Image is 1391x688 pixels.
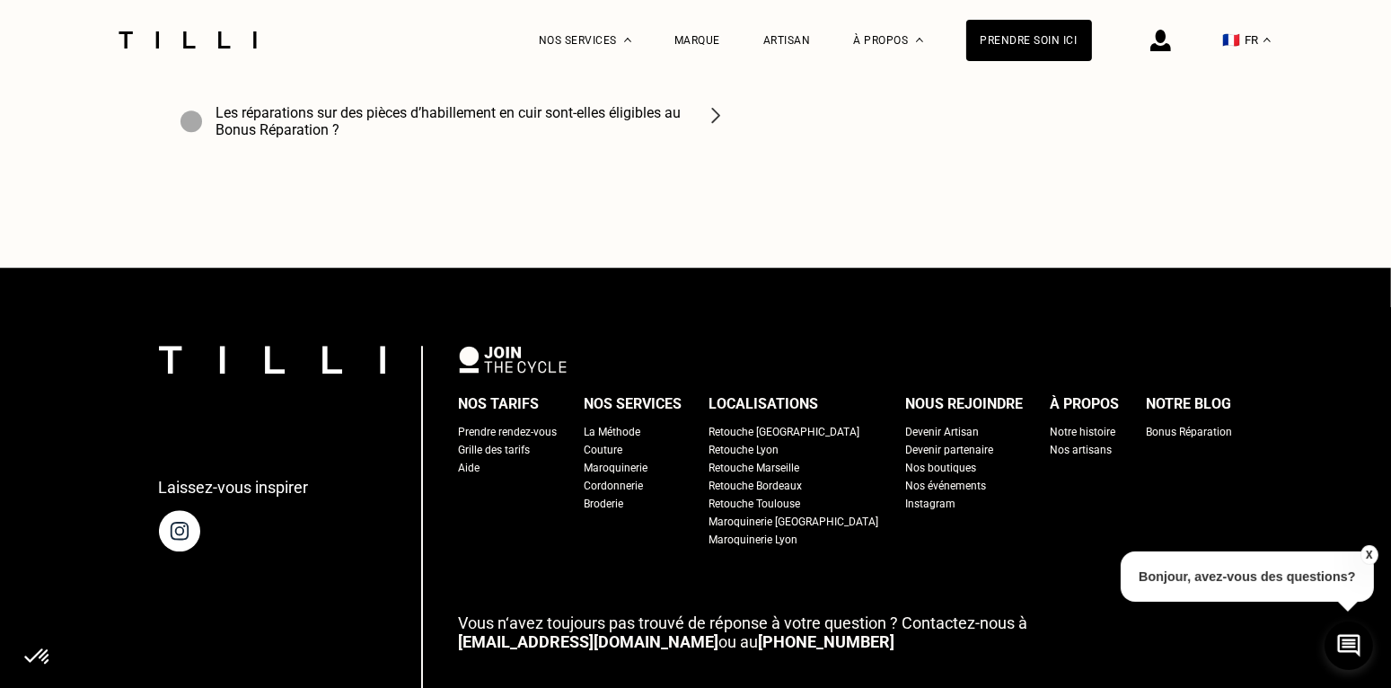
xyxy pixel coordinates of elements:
img: Logo du service de couturière Tilli [112,31,263,49]
a: Couture [585,441,623,459]
img: logo Join The Cycle [459,346,567,373]
img: page instagram de Tilli une retoucherie à domicile [159,510,200,551]
a: Maroquinerie [585,459,648,477]
img: chevron [705,104,726,126]
a: Cordonnerie [585,477,644,495]
a: Prendre rendez-vous [459,423,558,441]
a: Broderie [585,495,624,513]
a: Grille des tarifs [459,441,531,459]
a: Retouche Bordeaux [709,477,803,495]
a: Retouche Toulouse [709,495,801,513]
div: À propos [1051,391,1120,418]
a: Bonus Réparation [1147,423,1233,441]
a: Prendre soin ici [966,20,1092,61]
a: Nos artisans [1051,441,1113,459]
a: Artisan [763,34,811,47]
div: Nous rejoindre [906,391,1024,418]
div: Localisations [709,391,819,418]
a: Maroquinerie [GEOGRAPHIC_DATA] [709,513,879,531]
a: Retouche Lyon [709,441,779,459]
a: Notre histoire [1051,423,1116,441]
a: La Méthode [585,423,641,441]
a: Instagram [906,495,956,513]
span: Vous n‘avez toujours pas trouvé de réponse à votre question ? Contactez-nous à [459,613,1028,632]
a: Retouche [GEOGRAPHIC_DATA] [709,423,860,441]
a: [EMAIL_ADDRESS][DOMAIN_NAME] [459,632,719,651]
a: Nos boutiques [906,459,977,477]
h4: Les réparations sur des pièces d’habillement en cuir sont-elles éligibles au Bonus Réparation ? [216,104,683,138]
p: Bonjour, avez-vous des questions? [1121,551,1374,602]
img: logo Tilli [159,346,385,374]
div: Nos services [585,391,682,418]
a: Aide [459,459,480,477]
img: Menu déroulant [624,38,631,42]
a: Devenir Artisan [906,423,980,441]
a: Nos événements [906,477,987,495]
a: Devenir partenaire [906,441,994,459]
p: Laissez-vous inspirer [159,478,309,497]
img: icône connexion [1150,30,1171,51]
div: Nos tarifs [459,391,540,418]
img: menu déroulant [1263,38,1271,42]
button: X [1360,545,1378,565]
a: Marque [674,34,720,47]
span: 🇫🇷 [1223,31,1241,49]
a: Retouche Marseille [709,459,800,477]
div: Notre blog [1147,391,1232,418]
p: ou au [459,613,1233,651]
a: [PHONE_NUMBER] [759,632,895,651]
img: Menu déroulant à propos [916,38,923,42]
a: Maroquinerie Lyon [709,531,798,549]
